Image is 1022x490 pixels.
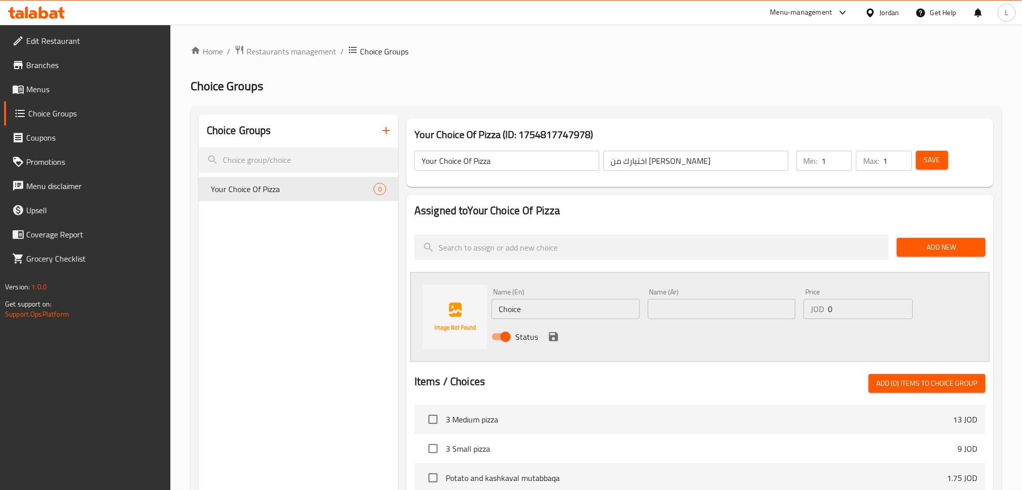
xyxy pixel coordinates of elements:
p: 1.75 JOD [947,472,978,484]
nav: breadcrumb [191,45,1002,58]
a: Promotions [4,150,171,174]
span: Choice Groups [28,107,163,119]
div: Menu-management [770,7,832,19]
span: 0 [374,185,386,194]
input: Please enter price [828,299,913,319]
a: Restaurants management [234,45,336,58]
h3: Your Choice Of Pizza (ID: 1754817747978) [414,127,986,143]
a: Menu disclaimer [4,174,171,198]
span: Promotions [26,156,163,168]
li: / [227,45,230,57]
span: Add (0) items to choice group [877,377,978,390]
span: Your Choice Of Pizza [211,183,374,195]
a: Edit Restaurant [4,29,171,53]
span: Choice Groups [191,75,263,97]
span: Select choice [423,438,444,459]
span: L [1005,7,1008,18]
input: search [199,147,398,173]
span: 1.0.0 [31,280,47,293]
a: Support.OpsPlatform [5,308,69,321]
a: Menus [4,77,171,101]
div: Choices [374,183,386,195]
span: Edit Restaurant [26,35,163,47]
li: / [340,45,344,57]
a: Coupons [4,126,171,150]
span: Potato and kashkaval mutabbaqa [446,472,947,484]
span: Select choice [423,467,444,488]
span: Menus [26,83,163,95]
button: Add New [897,238,985,257]
a: Choice Groups [4,101,171,126]
span: Select choice [423,409,444,430]
span: Coupons [26,132,163,144]
button: Add (0) items to choice group [869,374,986,393]
p: JOD [811,303,824,315]
span: Branches [26,59,163,71]
span: 3 Medium pizza [446,413,953,425]
span: Choice Groups [360,45,408,57]
span: Restaurants management [247,45,336,57]
div: Your Choice Of Pizza0 [199,177,398,201]
p: 13 JOD [953,413,978,425]
span: 3 Small pizza [446,443,958,455]
span: Coverage Report [26,228,163,240]
h2: Items / Choices [414,374,485,389]
a: Upsell [4,198,171,222]
p: Min: [804,155,818,167]
div: Jordan [880,7,899,18]
a: Coverage Report [4,222,171,247]
span: Save [924,154,940,166]
input: Enter name En [492,299,640,319]
p: Max: [863,155,879,167]
span: Menu disclaimer [26,180,163,192]
h2: Assigned to Your Choice Of Pizza [414,203,986,218]
a: Home [191,45,223,57]
span: Grocery Checklist [26,253,163,265]
span: Add New [905,241,977,254]
button: Save [916,151,948,169]
button: save [546,329,561,344]
span: Upsell [26,204,163,216]
input: search [414,234,889,260]
p: 9 JOD [958,443,978,455]
span: Status [515,331,538,343]
input: Enter name Ar [648,299,796,319]
span: Get support on: [5,297,51,311]
span: Version: [5,280,30,293]
a: Branches [4,53,171,77]
a: Grocery Checklist [4,247,171,271]
h2: Choice Groups [207,123,271,138]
